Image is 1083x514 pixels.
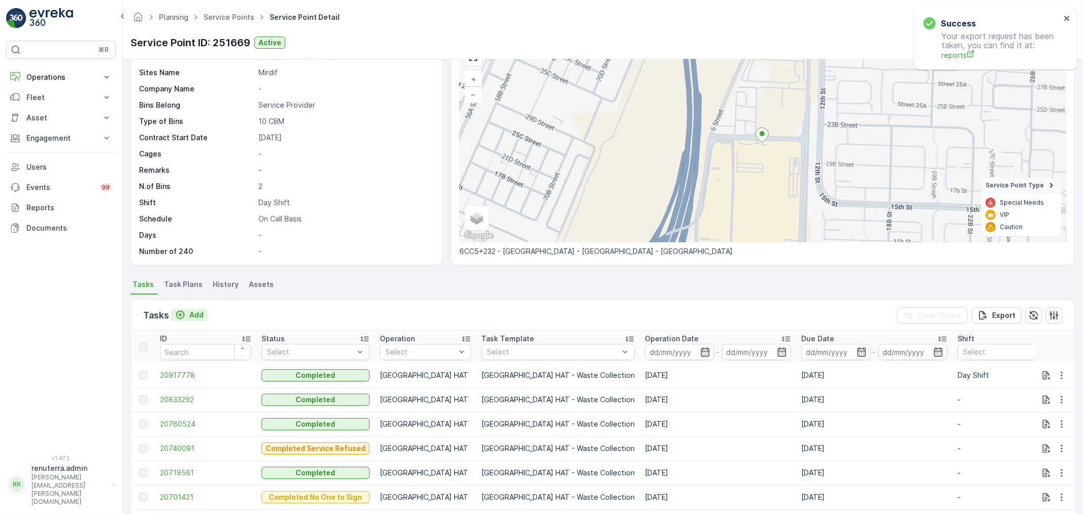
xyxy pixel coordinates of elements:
[963,347,1033,357] p: Select
[476,388,640,412] td: [GEOGRAPHIC_DATA] HAT - Waste Collection
[471,75,476,83] span: +
[266,443,366,454] p: Completed Service Refused
[1064,14,1071,24] button: close
[296,395,336,405] p: Completed
[26,133,95,143] p: Engagement
[139,230,254,240] p: Days
[258,149,432,159] p: -
[640,388,796,412] td: [DATE]
[160,419,251,429] span: 20760524
[640,363,796,388] td: [DATE]
[139,246,254,256] p: Number of 240
[258,198,432,208] p: Day Shift
[139,133,254,143] p: Contract Start Date
[296,370,336,380] p: Completed
[258,165,432,175] p: -
[466,72,481,87] a: Zoom In
[462,229,496,242] img: Google
[476,461,640,485] td: [GEOGRAPHIC_DATA] HAT - Waste Collection
[645,344,714,360] input: dd/mm/yyyy
[258,38,281,48] p: Active
[139,493,147,501] div: Toggle Row Selected
[261,394,370,406] button: Completed
[130,35,250,50] p: Service Point ID: 251669
[466,207,488,229] a: Layers
[261,491,370,503] button: Completed No One to Sign
[139,181,254,191] p: N.of Bins
[139,198,254,208] p: Shift
[139,100,254,110] p: Bins Belong
[878,344,948,360] input: dd/mm/yyyy
[296,468,336,478] p: Completed
[958,334,974,344] p: Shift
[26,223,112,233] p: Documents
[476,485,640,509] td: [GEOGRAPHIC_DATA] HAT - Waste Collection
[375,412,476,436] td: [GEOGRAPHIC_DATA] HAT
[139,149,254,159] p: Cages
[9,476,25,493] div: RR
[476,363,640,388] td: [GEOGRAPHIC_DATA] HAT - Waste Collection
[258,84,432,94] p: -
[986,181,1044,189] span: Service Point Type
[953,461,1054,485] td: -
[258,133,432,143] p: [DATE]
[6,157,116,177] a: Users
[160,443,251,454] a: 20740091
[99,46,109,54] p: ⌘B
[640,436,796,461] td: [DATE]
[375,436,476,461] td: [GEOGRAPHIC_DATA] HAT
[139,469,147,477] div: Toggle Row Selected
[917,310,962,320] p: Clear Filters
[133,15,144,24] a: Homepage
[897,307,968,324] button: Clear Filters
[102,183,110,191] p: 99
[258,214,432,224] p: On Call Basis
[1000,199,1044,207] p: Special Needs
[26,182,93,192] p: Events
[487,347,619,357] p: Select
[26,113,95,123] p: Asset
[796,461,953,485] td: [DATE]
[873,346,876,358] p: -
[796,363,953,388] td: [DATE]
[171,309,208,321] button: Add
[941,50,1061,60] span: reports
[796,436,953,461] td: [DATE]
[261,467,370,479] button: Completed
[6,108,116,128] button: Asset
[164,279,203,290] span: Task Plans
[261,418,370,430] button: Completed
[268,12,342,22] span: Service Point Detail
[796,485,953,509] td: [DATE]
[6,198,116,218] a: Reports
[645,334,699,344] p: Operation Date
[258,230,432,240] p: -
[267,347,354,357] p: Select
[258,181,432,191] p: 2
[981,178,1061,194] summary: Service Point Type
[160,344,251,360] input: Search
[481,334,534,344] p: Task Template
[254,37,285,49] button: Active
[375,461,476,485] td: [GEOGRAPHIC_DATA] HAT
[139,396,147,404] div: Toggle Row Selected
[26,203,112,213] p: Reports
[269,492,363,502] p: Completed No One to Sign
[258,68,432,78] p: Mirdif
[31,473,108,506] p: [PERSON_NAME][EMAIL_ADDRESS][PERSON_NAME][DOMAIN_NAME]
[143,308,169,323] p: Tasks
[476,412,640,436] td: [GEOGRAPHIC_DATA] HAT - Waste Collection
[640,461,796,485] td: [DATE]
[261,369,370,381] button: Completed
[258,100,432,110] p: Service Provider
[296,419,336,429] p: Completed
[6,8,26,28] img: logo
[258,116,432,126] p: 10 CBM
[722,344,792,360] input: dd/mm/yyyy
[385,347,455,357] p: Select
[160,395,251,405] a: 20833292
[26,72,95,82] p: Operations
[6,177,116,198] a: Events99
[796,412,953,436] td: [DATE]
